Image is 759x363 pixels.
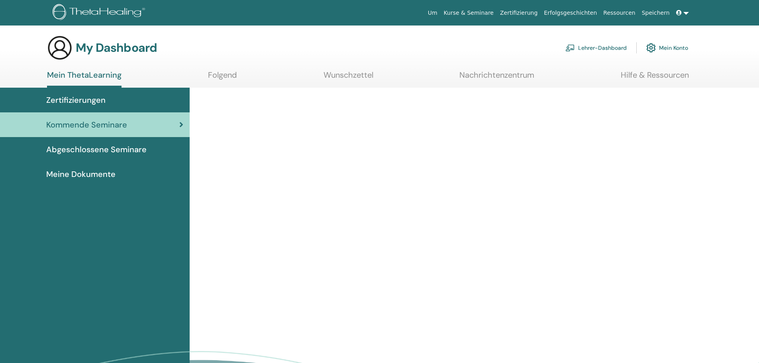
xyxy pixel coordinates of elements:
img: chalkboard-teacher.svg [565,44,575,51]
a: Erfolgsgeschichten [541,6,600,20]
a: Mein ThetaLearning [47,70,122,88]
span: Kommende Seminare [46,119,127,131]
img: cog.svg [646,41,656,55]
a: Lehrer-Dashboard [565,39,627,57]
a: Speichern [639,6,673,20]
span: Meine Dokumente [46,168,116,180]
a: Wunschzettel [324,70,373,86]
img: logo.png [53,4,148,22]
h3: My Dashboard [76,41,157,55]
a: Zertifizierung [497,6,541,20]
a: Kurse & Seminare [441,6,497,20]
a: Ressourcen [600,6,638,20]
span: Zertifizierungen [46,94,106,106]
a: Nachrichtenzentrum [459,70,534,86]
a: Folgend [208,70,237,86]
img: generic-user-icon.jpg [47,35,73,61]
a: Um [425,6,441,20]
a: Hilfe & Ressourcen [621,70,689,86]
a: Mein Konto [646,39,688,57]
span: Abgeschlossene Seminare [46,143,147,155]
